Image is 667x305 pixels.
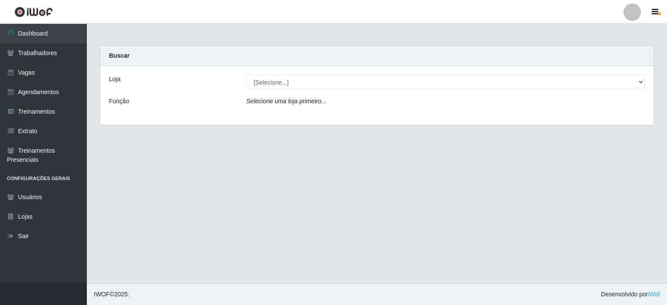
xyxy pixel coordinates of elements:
span: Desenvolvido por [601,290,660,299]
img: CoreUI Logo [14,7,53,17]
strong: Buscar [109,52,129,59]
label: Função [109,97,129,106]
i: Selecione uma loja primeiro... [246,98,326,105]
a: iWof [648,291,660,298]
label: Loja [109,75,120,84]
span: IWOF [94,291,110,298]
span: © 2025 . [94,290,129,299]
